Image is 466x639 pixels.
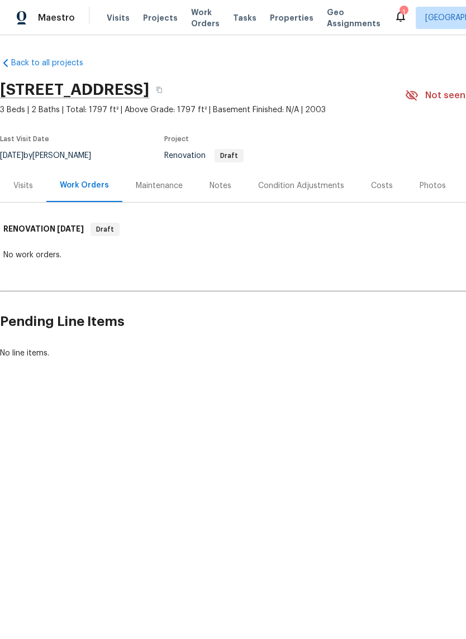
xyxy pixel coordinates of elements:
div: Condition Adjustments [258,180,344,191]
span: Projects [143,12,178,23]
span: Project [164,136,189,142]
span: Draft [216,152,242,159]
div: Costs [371,180,393,191]
div: Maintenance [136,180,183,191]
div: Visits [13,180,33,191]
span: Maestro [38,12,75,23]
div: Work Orders [60,180,109,191]
span: [DATE] [57,225,84,233]
span: Work Orders [191,7,220,29]
div: Photos [420,180,446,191]
span: Visits [107,12,130,23]
span: Properties [270,12,313,23]
span: Tasks [233,14,256,22]
span: Renovation [164,152,244,160]
span: Geo Assignments [327,7,381,29]
span: Draft [92,224,118,235]
div: 1 [400,7,407,18]
h6: RENOVATION [3,223,84,236]
div: Notes [210,180,231,191]
button: Copy Address [149,80,169,100]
